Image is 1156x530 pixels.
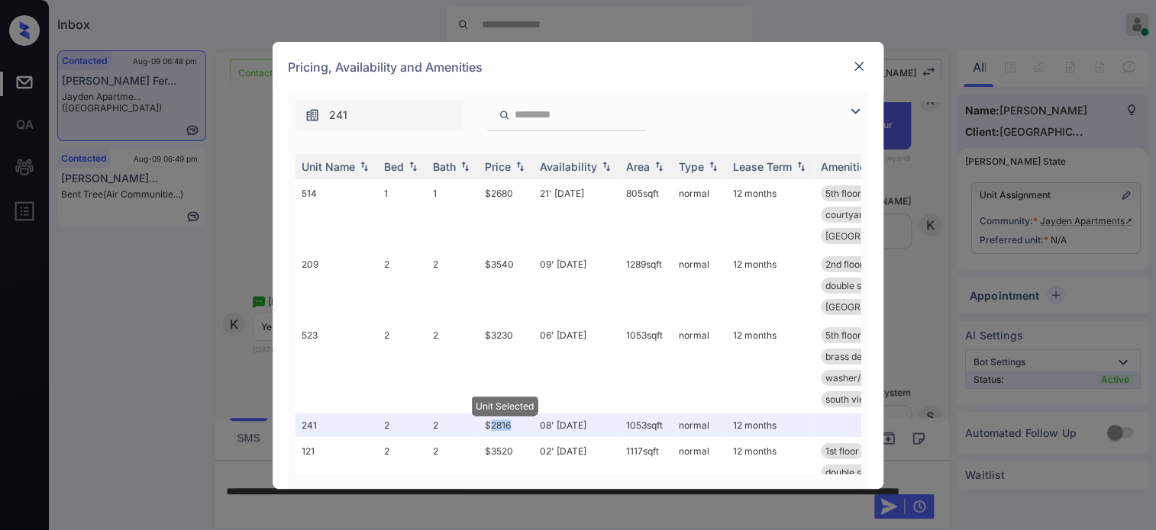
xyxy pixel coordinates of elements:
img: sorting [405,161,421,172]
span: 1st floor [825,445,859,457]
td: $3540 [479,250,534,321]
span: south view [825,393,872,405]
img: icon-zuma [499,108,510,122]
td: normal [673,250,727,321]
div: Unit Name [302,160,355,173]
td: 1289 sqft [620,250,673,321]
td: 1053 sqft [620,413,673,437]
img: sorting [512,161,528,172]
td: 2 [378,250,427,321]
td: normal [673,437,727,529]
img: sorting [706,161,721,172]
div: Price [485,160,511,173]
td: 2 [378,413,427,437]
img: sorting [651,161,667,172]
span: 5th floor [825,329,861,341]
td: 2 [378,321,427,413]
td: 06' [DATE] [534,321,620,413]
td: 1117 sqft [620,437,673,529]
div: Availability [540,160,597,173]
img: sorting [599,161,614,172]
td: 523 [295,321,378,413]
td: normal [673,321,727,413]
span: [GEOGRAPHIC_DATA] [825,230,919,242]
td: normal [673,179,727,250]
td: $2816 [479,413,534,437]
img: close [851,59,867,74]
td: 1 [427,179,479,250]
span: courtyard view [825,209,891,220]
td: 09' [DATE] [534,250,620,321]
div: Amenities [821,160,872,173]
td: $3230 [479,321,534,413]
td: 2 [427,413,479,437]
div: Area [626,160,650,173]
span: double sinks in... [825,467,896,478]
span: brass design pa... [825,351,899,362]
td: 12 months [727,250,815,321]
td: 12 months [727,437,815,529]
div: Pricing, Availability and Amenities [273,42,883,92]
td: 805 sqft [620,179,673,250]
td: 514 [295,179,378,250]
td: 02' [DATE] [534,437,620,529]
span: 241 [329,107,347,124]
td: 1 [378,179,427,250]
div: Bed [384,160,404,173]
span: [GEOGRAPHIC_DATA] [825,301,919,313]
td: 121 [295,437,378,529]
span: 5th floor [825,188,861,199]
span: 2nd floor [825,259,864,270]
img: sorting [357,161,372,172]
td: 12 months [727,413,815,437]
td: 2 [378,437,427,529]
div: Bath [433,160,456,173]
td: 2 [427,250,479,321]
span: double sinks in... [825,280,896,291]
td: 12 months [727,179,815,250]
img: icon-zuma [305,108,320,123]
td: 241 [295,413,378,437]
td: normal [673,413,727,437]
span: washer/dryer [825,372,884,384]
img: sorting [793,161,809,172]
img: sorting [457,161,473,172]
td: 209 [295,250,378,321]
td: 21' [DATE] [534,179,620,250]
div: Type [679,160,704,173]
td: 12 months [727,321,815,413]
td: 1053 sqft [620,321,673,413]
td: 08' [DATE] [534,413,620,437]
td: $2680 [479,179,534,250]
td: 2 [427,437,479,529]
div: Lease Term [733,160,792,173]
img: icon-zuma [846,102,864,120]
td: 2 [427,321,479,413]
td: $3520 [479,437,534,529]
